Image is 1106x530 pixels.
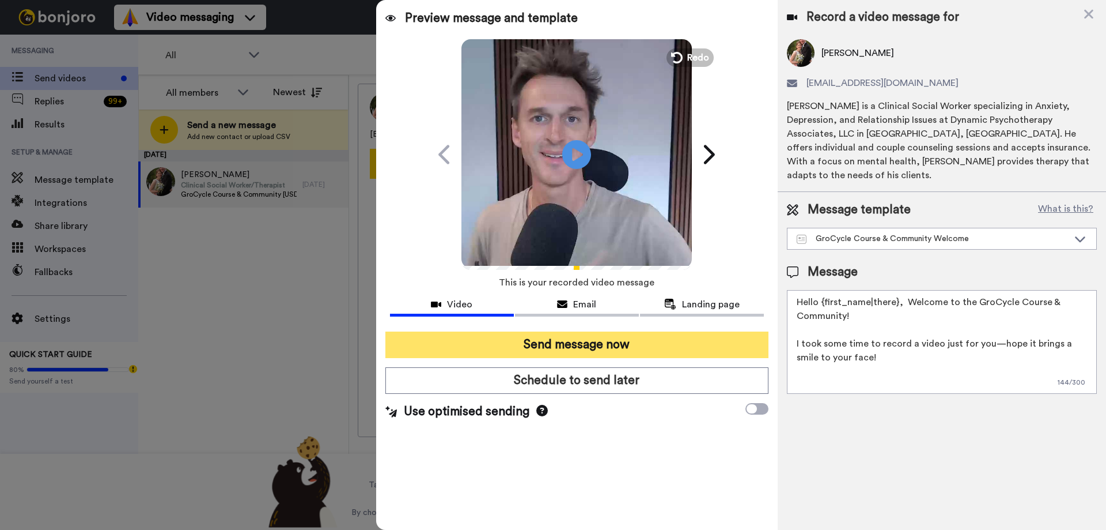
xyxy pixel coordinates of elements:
[404,403,529,420] span: Use optimised sending
[787,99,1097,182] div: [PERSON_NAME] is a Clinical Social Worker specializing in Anxiety, Depression, and Relationship I...
[787,290,1097,394] textarea: Hello {first_name|there}, Welcome to the GroCycle Course & Community! I took some time to record ...
[797,233,1069,245] div: GroCycle Course & Community Welcome
[808,201,911,219] span: Message template
[385,367,768,394] button: Schedule to send later
[573,298,596,311] span: Email
[808,264,858,281] span: Message
[447,298,472,311] span: Video
[682,298,740,311] span: Landing page
[499,270,654,295] span: This is your recorded video message
[385,332,768,358] button: Send message now
[1035,201,1097,219] button: What is this?
[797,235,806,244] img: Message-temps.svg
[806,76,959,90] span: [EMAIL_ADDRESS][DOMAIN_NAME]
